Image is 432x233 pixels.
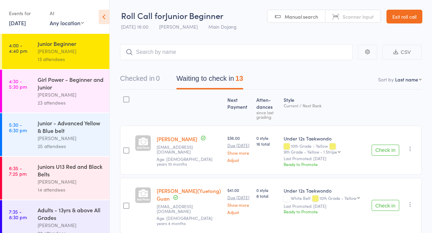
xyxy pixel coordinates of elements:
div: [PERSON_NAME] [38,47,104,55]
small: Last Promoted: [DATE] [284,204,366,208]
div: Ready to Promote [284,161,366,167]
span: Scanner input [343,13,374,20]
div: 25 attendees [38,142,104,150]
label: Sort by [378,76,394,83]
div: Juniors U13 Red and Black Belts [38,163,104,178]
span: Age: [DEMOGRAPHIC_DATA] years 4 months [157,215,213,226]
span: 0 style [256,187,278,193]
div: 0 [156,75,160,82]
a: 4:00 -4:40 pmJunior Beginner[PERSON_NAME]13 attendees [2,34,109,69]
div: 10th Grade - Yellow [320,196,356,200]
a: [PERSON_NAME](Yuetong) Guan [157,187,221,202]
div: 23 attendees [38,99,104,107]
div: Any location [50,19,84,27]
small: suebrebner74@outlook.com [157,145,222,155]
div: Ready to Promote [284,208,366,214]
span: Junior Beginner [165,10,223,21]
div: $41.00 [227,187,251,214]
time: 4:00 - 4:40 pm [9,42,27,54]
div: At [50,8,84,19]
button: Check in [372,200,399,211]
a: 6:35 -7:25 pmJuniors U13 Red and Black Belts[PERSON_NAME]14 attendees [2,157,109,200]
div: Next Payment [225,93,254,123]
a: Adjust [227,158,251,162]
div: Junior Beginner [38,40,104,47]
span: 8 total [256,193,278,199]
small: Due [DATE] [227,195,251,200]
span: Main Dojang [208,23,237,30]
div: Events for [9,8,43,19]
a: 4:30 -5:30 pmGirl Power - Beginner and Junior[PERSON_NAME]23 attendees [2,70,109,113]
div: 10th Grade - Yellow [284,144,366,154]
button: CSV [382,45,422,60]
button: Waiting to check in13 [176,71,243,89]
time: 4:30 - 5:30 pm [9,78,27,89]
small: Last Promoted: [DATE] [284,156,366,161]
div: Adults - 13yrs & above All Grades [38,206,104,221]
div: [PERSON_NAME] [38,91,104,99]
span: Age: [DEMOGRAPHIC_DATA] years 10 months [157,156,213,167]
div: Girl Power - Beginner and Junior [38,76,104,91]
a: Adjust [227,210,251,214]
button: Check in [372,145,399,156]
div: [PERSON_NAME] [38,221,104,229]
a: [DATE] [9,19,26,27]
div: Last name [395,76,418,83]
div: 13 [235,75,243,82]
div: Style [281,93,369,123]
div: [PERSON_NAME] [38,134,104,142]
div: 9th Grade - Yellow - 1 Stripe [284,149,337,154]
div: Under 12s Taekwondo [284,135,366,142]
small: buddyring55@gmail.com [157,204,222,214]
span: [DATE] 16:00 [121,23,148,30]
input: Search by name [120,44,353,60]
span: 0 style [256,135,278,141]
a: 5:30 -6:30 pmJunior - Advanced Yellow & Blue belt[PERSON_NAME]25 attendees [2,113,109,156]
div: 13 attendees [38,55,104,63]
div: since last grading [256,110,278,119]
div: Current / Next Rank [284,103,366,108]
a: Show more [227,203,251,207]
time: 5:30 - 6:30 pm [9,122,27,133]
div: Junior - Advanced Yellow & Blue belt [38,119,104,134]
div: [PERSON_NAME] [38,178,104,186]
span: 16 total [256,141,278,147]
a: [PERSON_NAME] [157,135,197,143]
small: Due [DATE] [227,143,251,148]
div: 14 attendees [38,186,104,194]
span: Roll Call for [121,10,165,21]
a: Show more [227,151,251,155]
button: Checked in0 [120,71,160,89]
a: Exit roll call [386,10,422,23]
time: 7:35 - 8:30 pm [9,209,27,220]
div: Under 12s Taekwondo [284,187,366,194]
div: White Belt [284,196,366,202]
span: Manual search [285,13,318,20]
div: $36.00 [227,135,251,162]
div: Atten­dances [254,93,281,123]
time: 6:35 - 7:25 pm [9,165,27,176]
span: [PERSON_NAME] [159,23,198,30]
